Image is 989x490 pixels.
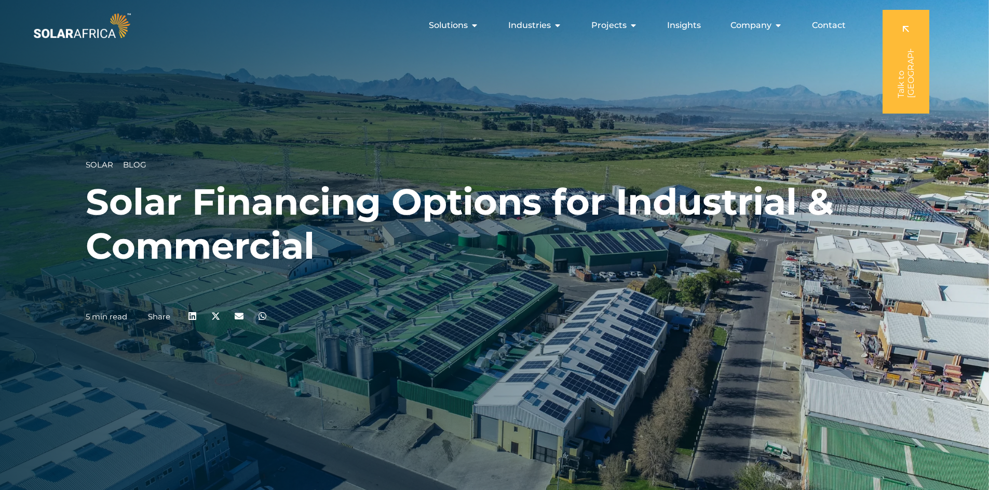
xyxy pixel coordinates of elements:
[86,312,127,321] p: 5 min read
[86,160,113,170] span: Solar
[429,19,468,32] span: Solutions
[133,15,854,36] div: Menu Toggle
[251,304,274,328] div: Share on whatsapp
[204,304,227,328] div: Share on x-twitter
[591,19,627,32] span: Projects
[86,180,903,268] h1: Solar Financing Options for Industrial & Commercial
[812,19,846,32] a: Contact
[667,19,701,32] a: Insights
[123,160,146,170] span: Blog
[133,15,854,36] nav: Menu
[227,304,251,328] div: Share on email
[181,304,204,328] div: Share on linkedin
[148,312,170,321] a: Share
[508,19,551,32] span: Industries
[730,19,771,32] span: Company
